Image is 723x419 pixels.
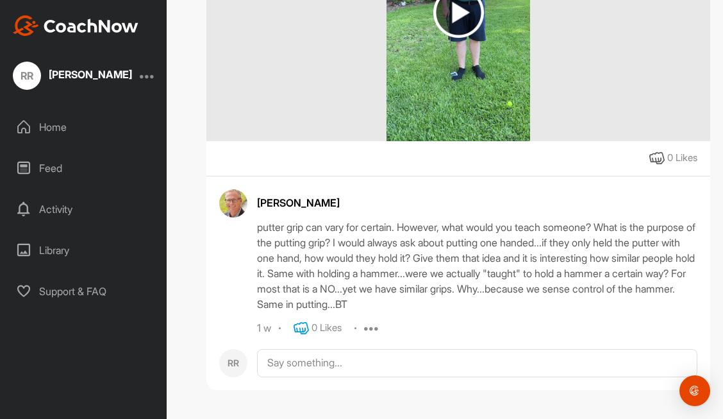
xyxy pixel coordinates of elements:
[257,322,271,335] div: 1 w
[7,152,161,184] div: Feed
[667,151,697,166] div: 0 Likes
[257,219,697,312] div: putter grip can vary for certain. However, what would you teach someone? What is the purpose of t...
[49,69,132,80] div: [PERSON_NAME]
[679,375,710,406] div: Open Intercom Messenger
[13,62,41,90] div: RR
[7,111,161,143] div: Home
[7,193,161,225] div: Activity
[13,15,138,36] img: CoachNow
[7,275,161,307] div: Support & FAQ
[7,234,161,266] div: Library
[219,349,247,377] div: RR
[312,321,342,336] div: 0 Likes
[257,195,697,210] div: [PERSON_NAME]
[219,189,247,218] img: avatar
